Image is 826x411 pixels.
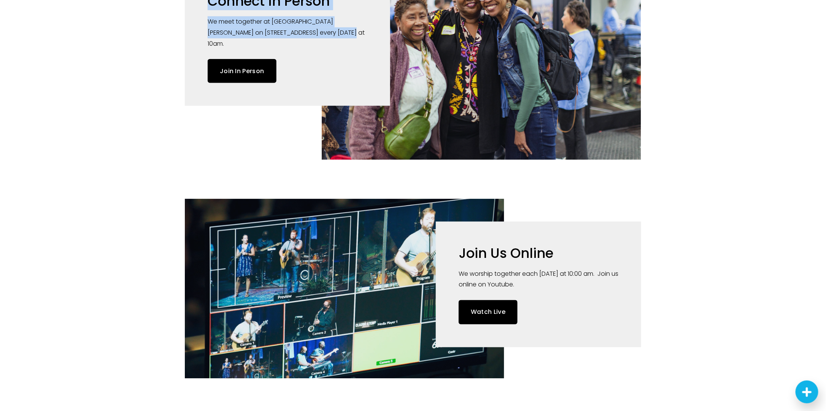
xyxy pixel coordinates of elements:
a: Join In Person [208,59,276,83]
p: We meet together at [GEOGRAPHIC_DATA][PERSON_NAME] on [STREET_ADDRESS] every [DATE] at 10am. [208,16,367,49]
h3: Join Us Online [459,244,553,262]
a: Watch Live [459,300,518,324]
p: We worship together each [DATE] at 10:00 am. Join us online on Youtube. [459,269,618,291]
